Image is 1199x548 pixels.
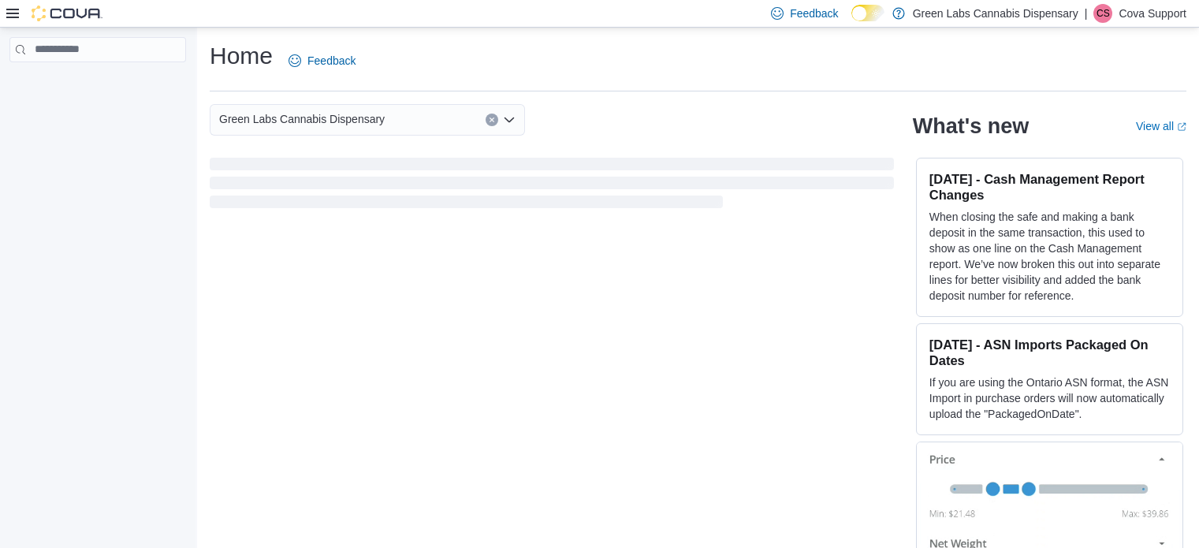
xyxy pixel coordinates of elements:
span: Dark Mode [851,21,852,22]
p: When closing the safe and making a bank deposit in the same transaction, this used to show as one... [929,209,1170,304]
div: Cova Support [1093,4,1112,23]
span: Feedback [307,53,356,69]
svg: External link [1177,122,1186,132]
h2: What's new [913,114,1029,139]
p: If you are using the Ontario ASN format, the ASN Import in purchase orders will now automatically... [929,375,1170,422]
nav: Complex example [9,65,186,103]
input: Dark Mode [851,5,884,21]
a: Feedback [282,45,362,76]
button: Clear input [486,114,498,126]
h3: [DATE] - Cash Management Report Changes [929,171,1170,203]
p: Cova Support [1119,4,1186,23]
span: CS [1097,4,1110,23]
p: Green Labs Cannabis Dispensary [913,4,1078,23]
p: | [1085,4,1088,23]
h1: Home [210,40,273,72]
button: Open list of options [503,114,516,126]
span: Green Labs Cannabis Dispensary [219,110,385,129]
img: Cova [32,6,102,21]
span: Feedback [790,6,838,21]
a: View allExternal link [1136,120,1186,132]
h3: [DATE] - ASN Imports Packaged On Dates [929,337,1170,368]
span: Loading [210,161,894,211]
